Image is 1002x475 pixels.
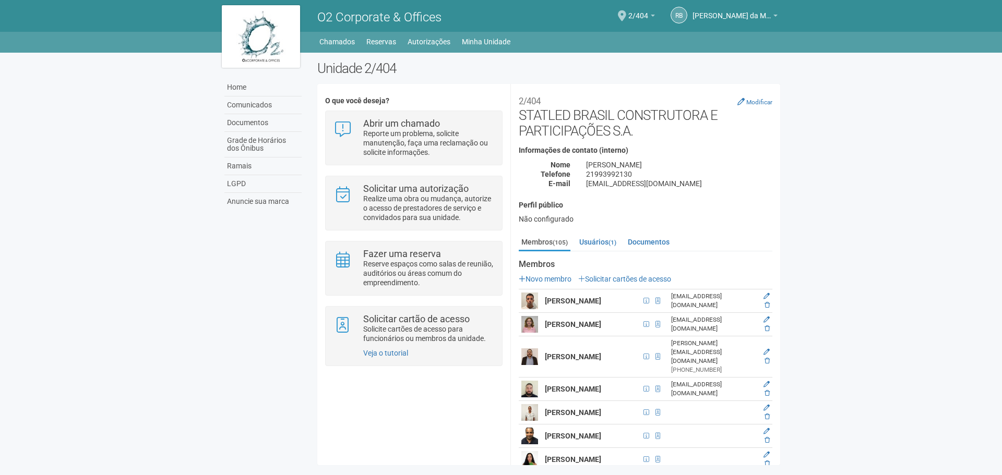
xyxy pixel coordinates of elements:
h4: O que você deseja? [325,97,502,105]
a: Excluir membro [765,389,770,397]
a: Minha Unidade [462,34,510,49]
strong: Abrir um chamado [363,118,440,129]
h4: Perfil público [519,201,772,209]
strong: [PERSON_NAME] [545,352,601,361]
a: Usuários(1) [577,234,619,250]
a: RB [671,7,687,23]
span: 2/404 [628,2,648,20]
a: Editar membro [764,428,770,435]
img: user.png [521,451,538,468]
div: [EMAIL_ADDRESS][DOMAIN_NAME] [671,380,756,398]
a: Reservas [366,34,396,49]
span: Raul Barrozo da Motta Junior [693,2,771,20]
p: Reserve espaços como salas de reunião, auditórios ou áreas comum do empreendimento. [363,259,494,287]
strong: [PERSON_NAME] [545,455,601,464]
div: [PERSON_NAME] [578,160,780,169]
small: (1) [609,239,616,246]
a: Membros(105) [519,234,570,251]
small: (105) [553,239,568,246]
a: Comunicados [224,96,302,114]
strong: [PERSON_NAME] [545,408,601,417]
a: Editar membro [764,381,770,388]
a: Ramais [224,157,302,175]
a: Chamados [319,34,355,49]
a: Novo membro [519,275,571,283]
h2: STATLED BRASIL CONSTRUTORA E PARTICIPAÇÕES S.A. [519,92,772,139]
strong: Solicitar cartão de acesso [363,313,470,324]
img: user.png [521,293,538,309]
a: Editar membro [764,348,770,356]
a: Excluir membro [765,325,770,332]
div: Não configurado [519,214,772,224]
a: LGPD [224,175,302,193]
small: 2/404 [519,96,541,106]
a: 2/404 [628,13,655,21]
a: Solicitar cartões de acesso [578,275,671,283]
a: Editar membro [764,293,770,300]
strong: E-mail [548,179,570,188]
a: Abrir um chamado Reporte um problema, solicite manutenção, faça uma reclamação ou solicite inform... [333,119,494,157]
a: Documentos [625,234,672,250]
a: Anuncie sua marca [224,193,302,210]
strong: Membros [519,260,772,269]
a: Modificar [737,98,772,106]
a: Excluir membro [765,413,770,420]
a: Editar membro [764,404,770,411]
span: O2 Corporate & Offices [317,10,442,25]
h4: Informações de contato (interno) [519,147,772,154]
p: Realize uma obra ou mudança, autorize o acesso de prestadores de serviço e convidados para sua un... [363,194,494,222]
a: Solicitar uma autorização Realize uma obra ou mudança, autorize o acesso de prestadores de serviç... [333,184,494,222]
strong: [PERSON_NAME] [545,320,601,328]
a: [PERSON_NAME] da Motta Junior [693,13,778,21]
div: 21993992130 [578,169,780,179]
strong: Fazer uma reserva [363,248,441,259]
img: user.png [521,381,538,397]
a: Excluir membro [765,301,770,309]
a: Excluir membro [765,460,770,467]
a: Editar membro [764,316,770,323]
img: user.png [521,348,538,365]
h2: Unidade 2/404 [317,60,780,76]
img: logo.jpg [222,5,300,68]
a: Solicitar cartão de acesso Solicite cartões de acesso para funcionários ou membros da unidade. [333,314,494,343]
div: [EMAIL_ADDRESS][DOMAIN_NAME] [671,315,756,333]
img: user.png [521,316,538,333]
strong: [PERSON_NAME] [545,432,601,440]
a: Excluir membro [765,436,770,444]
a: Fazer uma reserva Reserve espaços como salas de reunião, auditórios ou áreas comum do empreendime... [333,249,494,287]
strong: Solicitar uma autorização [363,183,469,194]
div: [EMAIL_ADDRESS][DOMAIN_NAME] [671,292,756,310]
small: Modificar [746,99,772,106]
img: user.png [521,428,538,444]
a: Documentos [224,114,302,132]
div: [PHONE_NUMBER] [671,366,756,374]
a: Veja o tutorial [363,349,408,357]
a: Editar membro [764,451,770,458]
div: [EMAIL_ADDRESS][DOMAIN_NAME] [578,179,780,188]
div: [PERSON_NAME][EMAIL_ADDRESS][DOMAIN_NAME] [671,339,756,366]
a: Autorizações [408,34,450,49]
p: Reporte um problema, solicite manutenção, faça uma reclamação ou solicite informações. [363,129,494,157]
strong: [PERSON_NAME] [545,385,601,393]
a: Home [224,79,302,96]
strong: Telefone [541,170,570,178]
a: Excluir membro [765,357,770,364]
img: user.png [521,404,538,421]
strong: Nome [551,161,570,169]
p: Solicite cartões de acesso para funcionários ou membros da unidade. [363,324,494,343]
strong: [PERSON_NAME] [545,297,601,305]
a: Grade de Horários dos Ônibus [224,132,302,157]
